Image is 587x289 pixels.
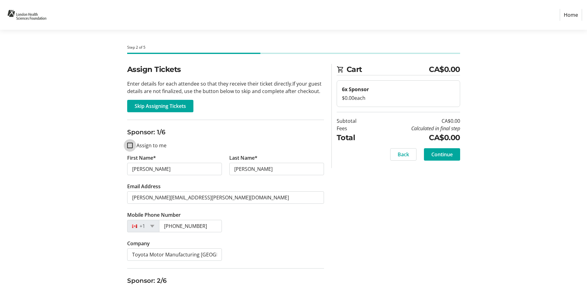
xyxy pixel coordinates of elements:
span: Cart [347,64,429,75]
td: CA$0.00 [372,117,460,125]
td: Total [337,132,372,143]
button: Continue [424,148,460,161]
img: London Health Sciences Foundation's Logo [5,2,49,27]
label: Mobile Phone Number [127,211,181,219]
h2: Assign Tickets [127,64,324,75]
button: Back [390,148,417,161]
label: Company [127,240,150,247]
span: Skip Assigning Tickets [135,102,186,110]
span: Back [398,151,409,158]
h3: Sponsor: 2/6 [127,276,324,285]
label: Assign to me [133,142,166,149]
label: First Name* [127,154,156,162]
label: Last Name* [229,154,257,162]
span: CA$0.00 [429,64,460,75]
td: CA$0.00 [372,132,460,143]
p: Enter details for each attendee so that they receive their ticket directly. If your guest details... [127,80,324,95]
button: Skip Assigning Tickets [127,100,193,112]
div: $0.00 each [342,94,455,102]
h3: Sponsor: 1/6 [127,127,324,137]
td: Fees [337,125,372,132]
td: Calculated in final step [372,125,460,132]
span: Continue [431,151,453,158]
td: Subtotal [337,117,372,125]
input: (506) 234-5678 [159,220,222,232]
label: Email Address [127,183,161,190]
a: Home [560,9,582,21]
strong: 6x Sponsor [342,86,369,93]
div: Step 2 of 5 [127,45,460,50]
